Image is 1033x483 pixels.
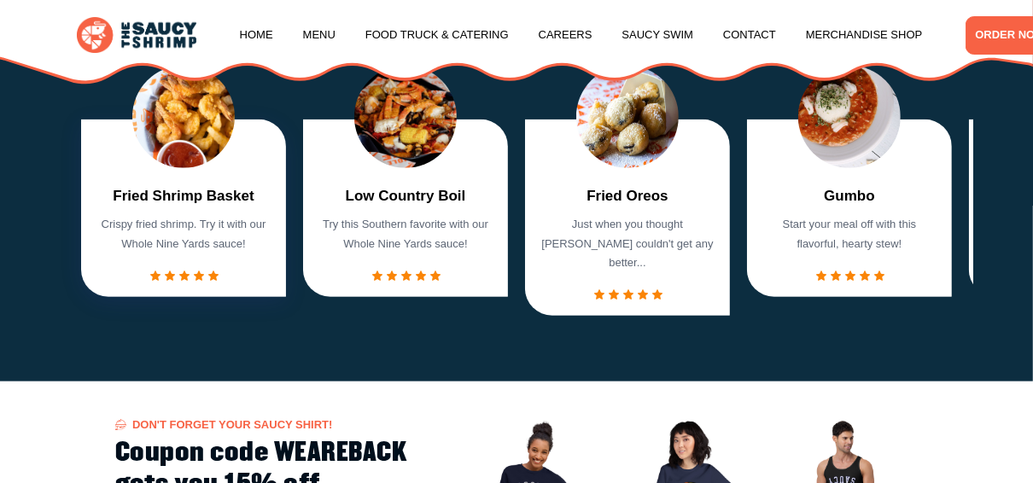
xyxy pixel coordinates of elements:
a: Contact [723,3,776,67]
div: 3 / 7 [525,66,730,317]
img: food Image [576,66,679,168]
p: Crispy fried shrimp. Try it with our Whole Nine Yards sauce! [96,215,271,254]
a: Merchandise Shop [806,3,923,67]
a: Low Country Boil [346,185,466,207]
p: Just when you thought [PERSON_NAME] couldn't get any better... [540,215,715,273]
img: food Image [132,66,235,168]
div: 4 / 7 [747,66,952,297]
div: 2 / 7 [303,66,508,297]
a: Saucy Swim [622,3,693,67]
a: Food Truck & Catering [365,3,509,67]
div: 1 / 7 [81,66,286,297]
img: logo [77,17,196,53]
span: Don't forget your Saucy Shirt! [115,419,332,430]
a: Fried Oreos [587,185,668,207]
p: Try this Southern favorite with our Whole Nine Yards sauce! [318,215,493,254]
a: Fried Shrimp Basket [113,185,254,207]
img: food Image [798,66,901,168]
p: Start your meal off with this flavorful, hearty stew! [762,215,937,254]
a: Home [240,3,273,67]
a: Menu [303,3,336,67]
a: Gumbo [824,185,875,207]
a: Careers [539,3,592,67]
img: food Image [354,66,457,168]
